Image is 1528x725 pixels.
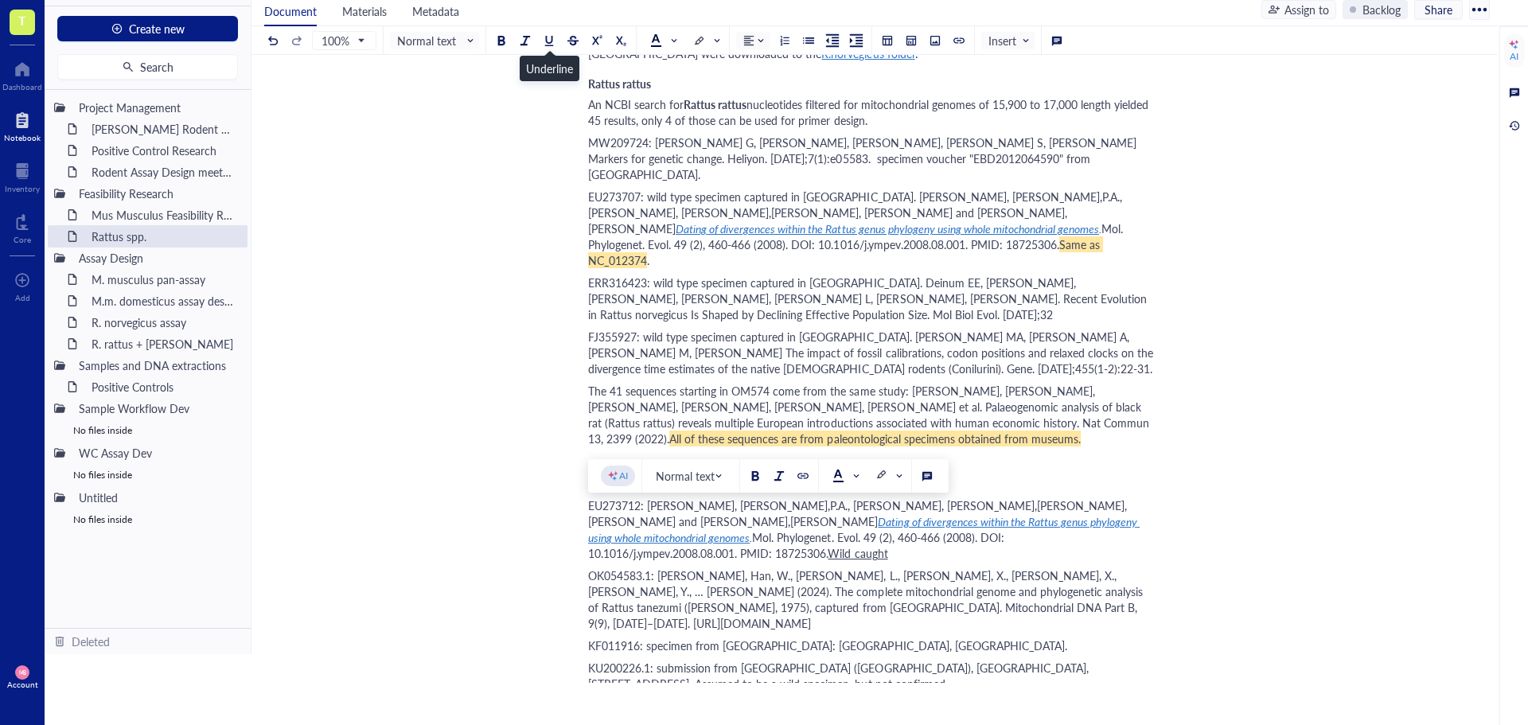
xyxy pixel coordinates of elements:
span: Same as NC_012374 [588,236,1103,268]
div: M.m. domesticus assay design [84,290,241,312]
span: Document [264,3,317,19]
div: Backlog [1362,1,1401,18]
span: T [18,10,26,30]
span: Mol. Phylogenet. Evol. 49 (2), 460-466 (2008). DOI: 10.1016/j.ympev.2008.08.001. PMID: 18725306. [588,220,1126,252]
div: Deleted [72,633,110,650]
div: Dashboard [2,82,42,92]
div: Assign to [1284,1,1329,18]
div: Untitled [72,486,241,509]
span: EU273712: [PERSON_NAME], [PERSON_NAME],P.A., [PERSON_NAME], [PERSON_NAME],[PERSON_NAME], [PERSON_... [588,497,1130,529]
div: Sample Workflow Dev [72,397,241,419]
div: No files inside [48,509,248,531]
span: Normal text [397,33,475,48]
button: Search [57,54,238,80]
div: R. norvegicus assay [84,311,241,333]
span: ERR316423: wild type specimen captured in [GEOGRAPHIC_DATA]. Deinum EE, [PERSON_NAME], [PERSON_NA... [588,275,1150,322]
span: Wild caught [828,545,887,561]
span: Dating of divergences within the Rattus genus phylogeny using whole mitochondrial genomes [588,513,1140,545]
div: Positive Control Research [84,139,241,162]
div: Project Management [72,96,241,119]
span: OK054583.1: [PERSON_NAME], Han, W., [PERSON_NAME], L., [PERSON_NAME], X., [PERSON_NAME], X., [PER... [588,567,1146,631]
div: R. rattus + [PERSON_NAME] [84,333,241,355]
span: Rattus rattus [588,76,651,92]
a: Notebook [4,107,41,142]
span: FJ355927: wild type specimen captured in [GEOGRAPHIC_DATA]. [PERSON_NAME] MA, [PERSON_NAME] A, [P... [588,329,1156,376]
span: Mol. Phylogenet. Evol. 49 (2), 460-466 (2008). DOI: 10.1016/j.ympev.2008.08.001. PMID: 18725306. [588,529,1008,561]
div: No files inside [48,419,248,442]
span: Metadata [412,3,459,19]
span: . [750,529,752,545]
div: Inventory [5,184,40,193]
span: . [647,252,649,268]
span: KU200226.1: submission from [GEOGRAPHIC_DATA] ([GEOGRAPHIC_DATA]), [GEOGRAPHIC_DATA], [STREET_ADD... [588,660,1092,692]
span: All of these sequences are from paleontological specimens obtained from museums. [669,431,1081,446]
span: KF011916: specimen from [GEOGRAPHIC_DATA]: [GEOGRAPHIC_DATA], [GEOGRAPHIC_DATA]. [588,637,1067,653]
div: No files inside [48,464,248,486]
span: An NCBI search for [588,96,684,112]
span: EU273707: wild type specimen captured in [GEOGRAPHIC_DATA]. [PERSON_NAME], [PERSON_NAME],P.A., [P... [588,189,1125,236]
span: The 41 sequences starting in OM574 come from the same study: [PERSON_NAME], [PERSON_NAME], [PERSO... [588,383,1152,446]
span: Share [1425,2,1452,17]
span: MW209724: [PERSON_NAME] G, [PERSON_NAME], [PERSON_NAME], [PERSON_NAME] S, [PERSON_NAME] Markers f... [588,134,1140,182]
div: Core [14,235,31,244]
div: Positive Controls [84,376,241,398]
div: Rodent Assay Design meeting_[DATE] [84,161,241,183]
a: Inventory [5,158,40,193]
span: Insert [988,33,1031,48]
div: WC Assay Dev [72,442,241,464]
div: Feasibility Research [72,182,241,205]
div: M. musculus pan-assay [84,268,241,290]
a: Core [14,209,31,244]
span: Materials [342,3,387,19]
a: Dashboard [2,57,42,92]
div: Assay Design [72,247,241,269]
div: AI [619,470,628,482]
span: MB [18,669,25,676]
div: Rattus spp. [84,225,241,248]
div: [PERSON_NAME] Rodent Test Full Proposal [84,118,241,140]
div: Samples and DNA extractions [72,354,241,376]
div: AI [1510,50,1518,63]
span: Search [140,60,173,73]
span: . [1099,220,1101,236]
div: Add [15,293,30,302]
div: Mus Musculus Feasibility Research [84,204,241,226]
div: Account [7,680,38,689]
span: Rattus rattus [684,96,746,112]
button: Create new [57,16,238,41]
span: nucleotides filtered for mitochondrial genomes of 15,900 to 17,000 length yielded 45 results, onl... [588,96,1152,128]
div: Notebook [4,133,41,142]
span: 100% [322,33,364,48]
span: Create new [129,22,185,35]
span: Dating of divergences within the Rattus genus phylogeny using whole mitochondrial genomes [676,220,1099,236]
span: Normal text [656,469,729,483]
